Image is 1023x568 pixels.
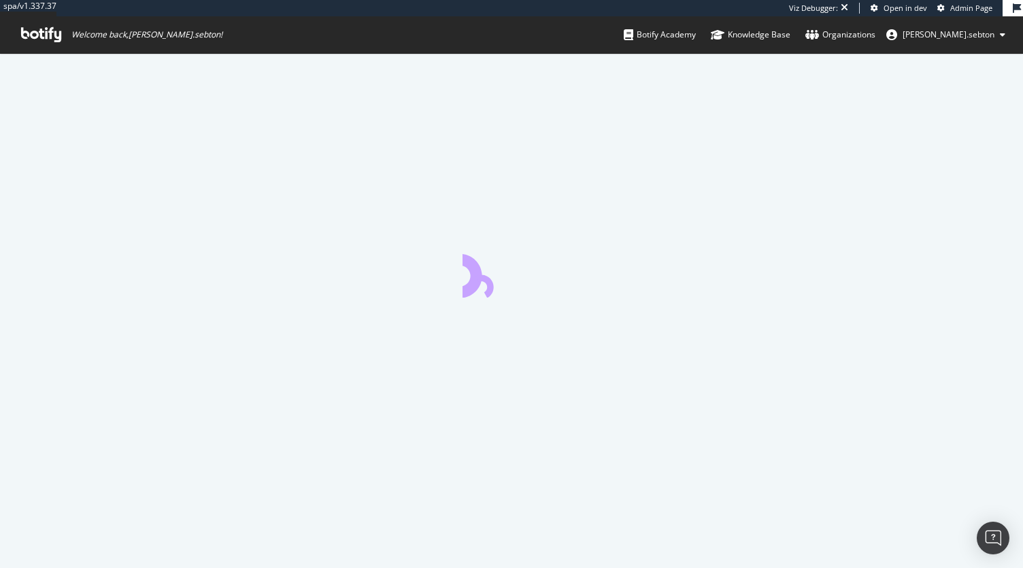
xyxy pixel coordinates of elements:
span: Welcome back, [PERSON_NAME].sebton ! [71,29,222,40]
button: [PERSON_NAME].sebton [875,24,1016,46]
div: Viz Debugger: [789,3,838,14]
div: Knowledge Base [711,28,790,42]
div: Open Intercom Messenger [977,522,1009,554]
span: Open in dev [884,3,927,13]
span: Admin Page [950,3,992,13]
div: Organizations [805,28,875,42]
a: Organizations [805,16,875,53]
a: Botify Academy [624,16,696,53]
a: Knowledge Base [711,16,790,53]
div: Botify Academy [624,28,696,42]
a: Admin Page [937,3,992,14]
span: anne.sebton [903,29,994,40]
a: Open in dev [871,3,927,14]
